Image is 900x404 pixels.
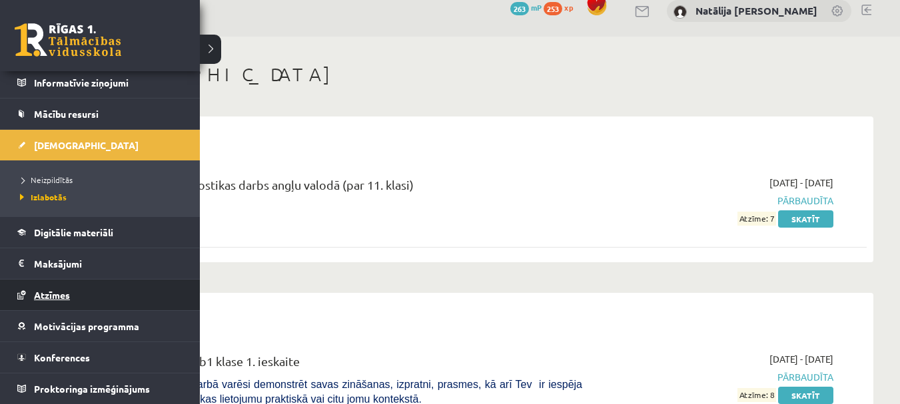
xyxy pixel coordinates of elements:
[17,248,183,279] a: Maksājumi
[100,176,582,200] div: 12.b1 klases diagnostikas darbs angļu valodā (par 11. klasi)
[17,130,183,160] a: [DEMOGRAPHIC_DATA]
[17,174,73,185] span: Neizpildītās
[34,226,113,238] span: Digitālie materiāli
[737,212,776,226] span: Atzīme: 7
[34,248,183,279] legend: Maksājumi
[674,5,687,19] img: Natālija Kate Dinsberga
[17,373,183,404] a: Proktoringa izmēģinājums
[34,139,139,151] span: [DEMOGRAPHIC_DATA]
[769,352,833,366] span: [DATE] - [DATE]
[15,23,121,57] a: Rīgas 1. Tālmācības vidusskola
[778,210,833,228] a: Skatīt
[34,67,183,98] legend: Informatīvie ziņojumi
[778,387,833,404] a: Skatīt
[602,370,833,384] span: Pārbaudīta
[100,352,582,377] div: Matemātika JK 12.b1 klase 1. ieskaite
[17,99,183,129] a: Mācību resursi
[34,289,70,301] span: Atzīmes
[17,192,67,202] span: Izlabotās
[544,2,562,15] span: 253
[17,174,187,186] a: Neizpildītās
[17,217,183,248] a: Digitālie materiāli
[602,194,833,208] span: Pārbaudīta
[17,280,183,310] a: Atzīmes
[531,2,542,13] span: mP
[17,67,183,98] a: Informatīvie ziņojumi
[17,311,183,341] a: Motivācijas programma
[544,2,580,13] a: 253 xp
[34,383,150,395] span: Proktoringa izmēģinājums
[17,342,183,373] a: Konferences
[695,4,817,17] a: Natālija [PERSON_NAME]
[80,63,873,86] h1: [DEMOGRAPHIC_DATA]
[564,2,573,13] span: xp
[17,191,187,203] a: Izlabotās
[34,351,90,363] span: Konferences
[737,388,776,402] span: Atzīme: 8
[34,108,99,120] span: Mācību resursi
[510,2,542,13] a: 263 mP
[510,2,529,15] span: 263
[769,176,833,190] span: [DATE] - [DATE]
[34,320,139,332] span: Motivācijas programma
